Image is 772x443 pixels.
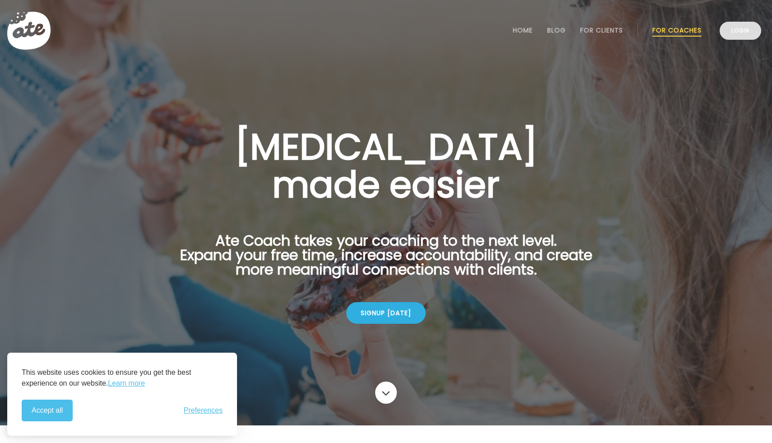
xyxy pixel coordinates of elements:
a: Learn more [108,378,145,389]
p: This website uses cookies to ensure you get the best experience on our website. [22,367,223,389]
a: Home [513,27,533,34]
h1: [MEDICAL_DATA] made easier [166,128,606,204]
a: Login [720,22,761,40]
a: Blog [547,27,566,34]
p: Ate Coach takes your coaching to the next level. Expand your free time, increase accountability, ... [166,233,606,288]
a: For Coaches [652,27,702,34]
button: Accept all cookies [22,400,73,421]
div: Signup [DATE] [346,302,426,324]
span: Preferences [184,406,223,415]
a: For Clients [580,27,623,34]
button: Toggle preferences [184,406,223,415]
